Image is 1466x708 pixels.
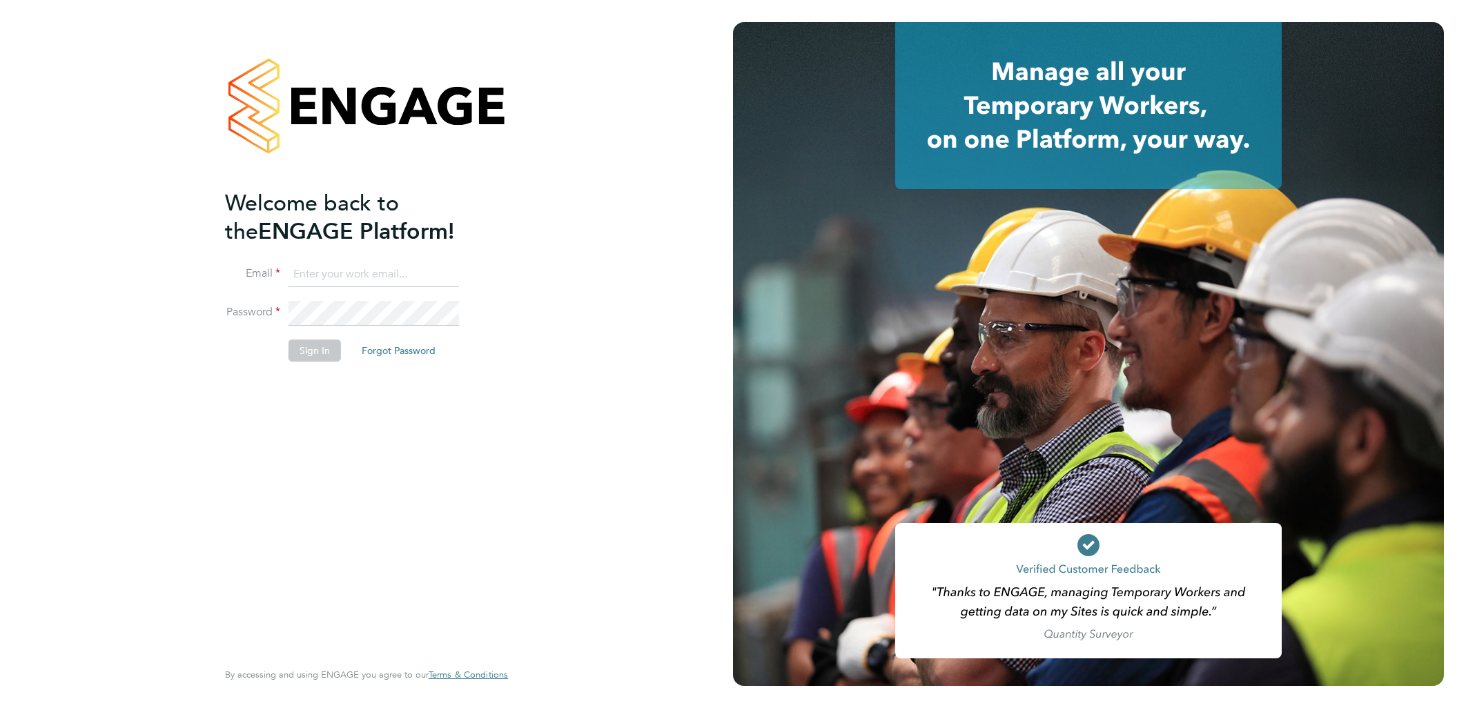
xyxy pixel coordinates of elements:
[429,669,508,680] span: Terms & Conditions
[351,340,447,362] button: Forgot Password
[289,262,459,287] input: Enter your work email...
[225,190,399,245] span: Welcome back to the
[225,266,280,281] label: Email
[289,340,341,362] button: Sign In
[225,189,494,246] h2: ENGAGE Platform!
[225,305,280,319] label: Password
[429,669,508,680] a: Terms & Conditions
[225,669,508,680] span: By accessing and using ENGAGE you agree to our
